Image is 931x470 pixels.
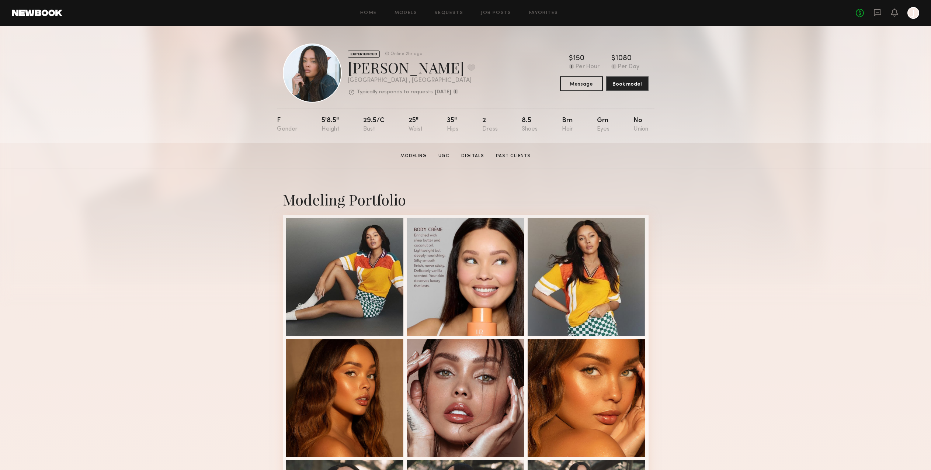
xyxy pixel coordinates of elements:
[907,7,919,19] a: J
[390,52,422,56] div: Online 2hr ago
[606,76,649,91] button: Book model
[569,55,573,62] div: $
[348,58,475,77] div: [PERSON_NAME]
[562,117,573,132] div: Brn
[633,117,648,132] div: No
[573,55,584,62] div: 150
[615,55,632,62] div: 1080
[435,153,452,159] a: UGC
[277,117,298,132] div: F
[576,64,600,70] div: Per Hour
[458,153,487,159] a: Digitals
[283,190,649,209] div: Modeling Portfolio
[360,11,377,15] a: Home
[363,117,385,132] div: 29.5/c
[529,11,558,15] a: Favorites
[618,64,639,70] div: Per Day
[397,153,430,159] a: Modeling
[435,11,463,15] a: Requests
[322,117,339,132] div: 5'8.5"
[348,77,475,84] div: [GEOGRAPHIC_DATA] , [GEOGRAPHIC_DATA]
[357,90,433,95] p: Typically responds to requests
[447,117,458,132] div: 35"
[493,153,534,159] a: Past Clients
[348,51,380,58] div: EXPERIENCED
[482,117,498,132] div: 2
[395,11,417,15] a: Models
[560,76,603,91] button: Message
[597,117,609,132] div: Grn
[611,55,615,62] div: $
[409,117,423,132] div: 25"
[481,11,511,15] a: Job Posts
[435,90,451,95] b: [DATE]
[522,117,538,132] div: 8.5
